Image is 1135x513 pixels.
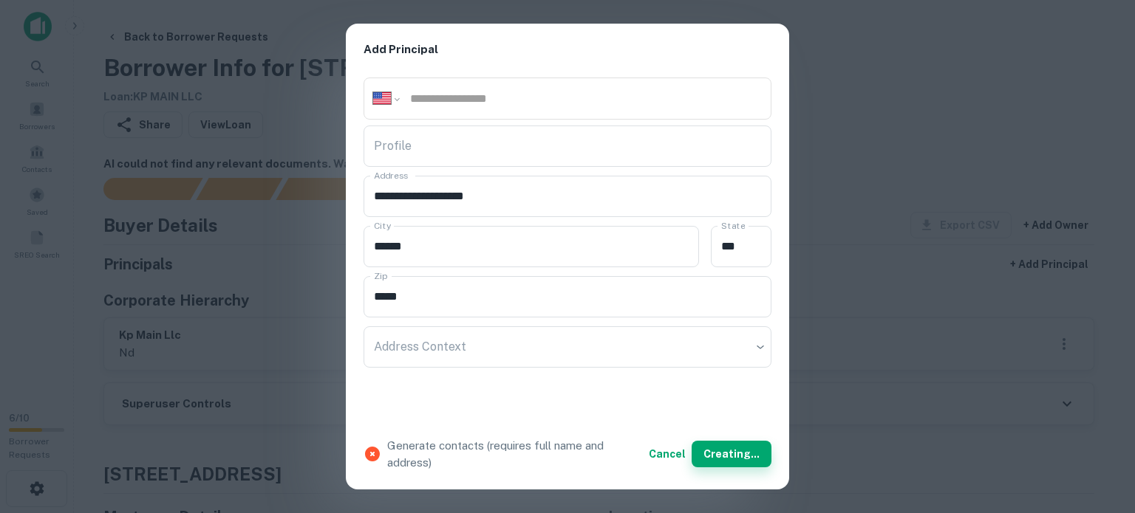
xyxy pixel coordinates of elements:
[364,326,771,368] div: ​
[374,219,391,232] label: City
[387,437,643,472] p: Generate contacts (requires full name and address)
[643,441,692,467] button: Cancel
[346,24,789,76] h2: Add Principal
[692,441,771,467] button: Creating...
[1061,395,1135,466] iframe: Chat Widget
[374,169,408,182] label: Address
[374,269,387,282] label: Zip
[721,219,745,232] label: State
